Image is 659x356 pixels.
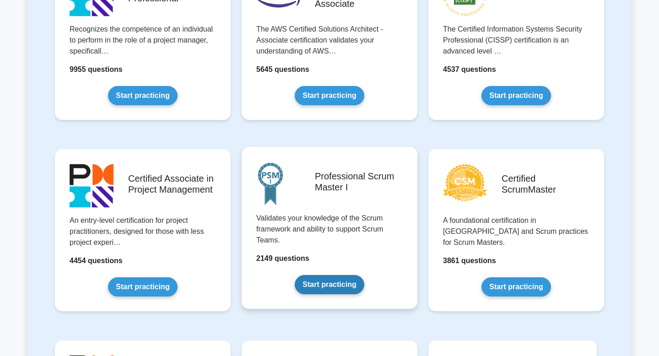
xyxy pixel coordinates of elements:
[481,277,551,297] a: Start practicing
[481,86,551,105] a: Start practicing
[108,277,177,297] a: Start practicing
[295,86,364,105] a: Start practicing
[108,86,177,105] a: Start practicing
[295,275,364,294] a: Start practicing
